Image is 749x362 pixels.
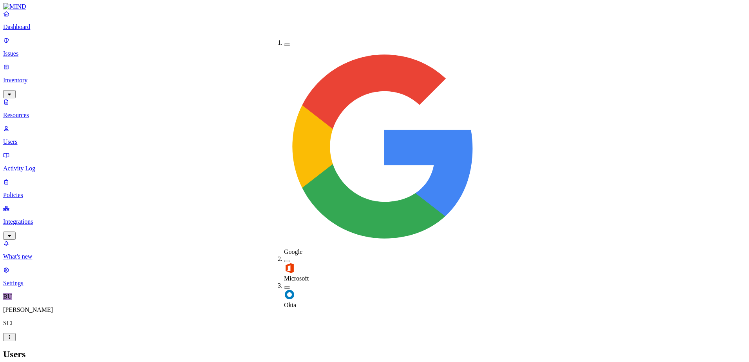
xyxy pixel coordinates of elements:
[284,46,485,247] img: google-workspace
[3,253,746,260] p: What's new
[3,138,746,145] p: Users
[284,262,295,273] img: office-365
[3,178,746,199] a: Policies
[284,289,295,300] img: okta2
[3,205,746,239] a: Integrations
[3,125,746,145] a: Users
[3,50,746,57] p: Issues
[3,349,746,360] h2: Users
[3,3,26,10] img: MIND
[3,280,746,287] p: Settings
[3,293,12,300] span: BU
[3,165,746,172] p: Activity Log
[3,192,746,199] p: Policies
[3,306,746,313] p: [PERSON_NAME]
[3,98,746,119] a: Resources
[3,63,746,97] a: Inventory
[3,77,746,84] p: Inventory
[284,248,302,255] span: Google
[3,218,746,225] p: Integrations
[3,152,746,172] a: Activity Log
[3,37,746,57] a: Issues
[3,112,746,119] p: Resources
[3,266,746,287] a: Settings
[284,275,309,282] span: Microsoft
[3,24,746,31] p: Dashboard
[3,240,746,260] a: What's new
[3,10,746,31] a: Dashboard
[3,320,746,327] p: SCI
[284,302,296,308] span: Okta
[3,3,746,10] a: MIND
